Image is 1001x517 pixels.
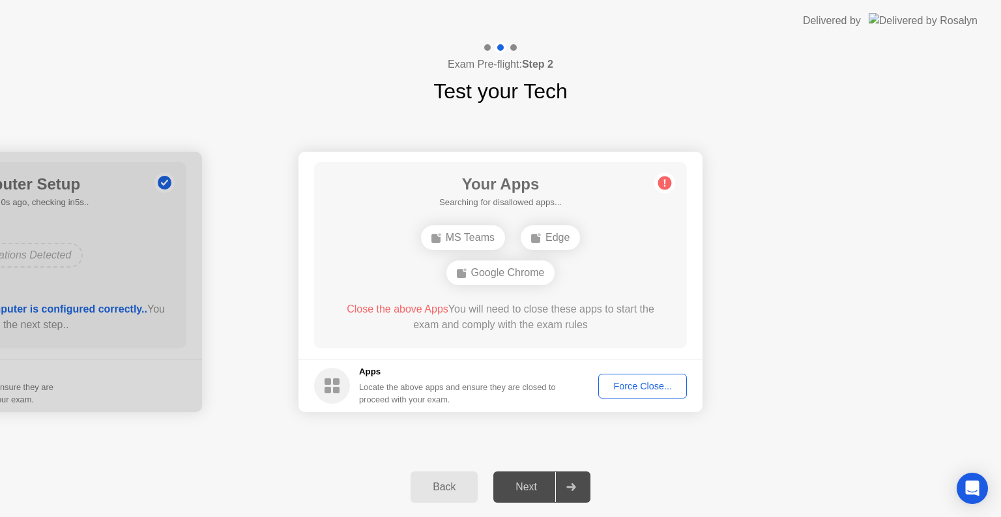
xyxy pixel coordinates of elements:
h4: Exam Pre-flight: [448,57,553,72]
div: Delivered by [803,13,861,29]
h5: Searching for disallowed apps... [439,196,562,209]
div: Back [414,481,474,493]
div: MS Teams [421,225,505,250]
div: Next [497,481,555,493]
h1: Test your Tech [433,76,568,107]
button: Force Close... [598,374,687,398]
div: Edge [521,225,580,250]
div: Open Intercom Messenger [957,473,988,504]
div: Google Chrome [446,260,555,285]
h5: Apps [359,365,557,378]
div: Force Close... [603,381,682,391]
b: Step 2 [522,59,553,70]
button: Back [411,471,478,503]
span: Close the above Apps [347,303,448,314]
img: Delivered by Rosalyn [869,13,978,28]
h1: Your Apps [439,173,562,196]
button: Next [493,471,590,503]
div: You will need to close these apps to start the exam and comply with the exam rules [333,301,669,333]
div: Locate the above apps and ensure they are closed to proceed with your exam. [359,381,557,406]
